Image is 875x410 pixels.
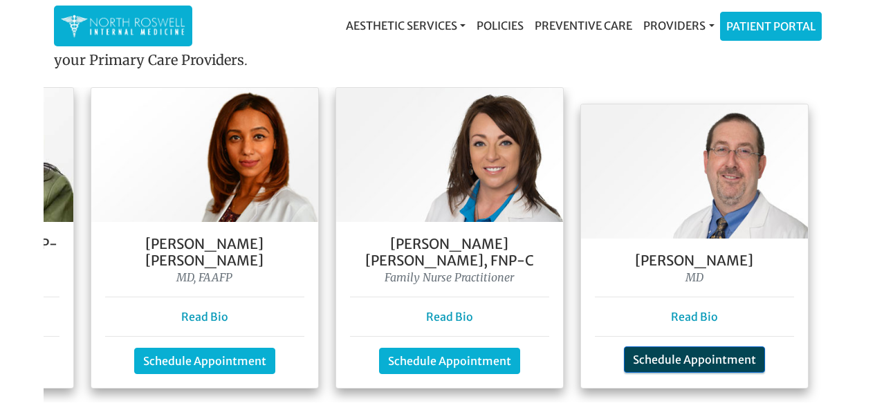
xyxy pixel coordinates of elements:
img: Keela Weeks Leger, FNP-C [336,88,563,222]
h5: [PERSON_NAME] [PERSON_NAME], FNP-C [350,236,549,269]
i: MD [685,270,703,284]
img: Dr. George Kanes [581,104,808,239]
h5: [PERSON_NAME] [595,252,794,269]
h5: [PERSON_NAME] [PERSON_NAME] [105,236,304,269]
a: Schedule Appointment [134,348,275,374]
a: Preventive Care [529,12,638,39]
a: Schedule Appointment [624,346,765,373]
a: Policies [471,12,529,39]
a: Aesthetic Services [340,12,471,39]
img: Dr. Farah Mubarak Ali MD, FAAFP [91,88,318,222]
i: Family Nurse Practitioner [385,270,514,284]
a: Read Bio [426,310,473,324]
strong: your Primary Care Providers [54,51,244,68]
a: Patient Portal [721,12,821,40]
img: North Roswell Internal Medicine [61,12,185,39]
a: Read Bio [671,310,718,324]
a: Providers [638,12,719,39]
a: Schedule Appointment [379,348,520,374]
i: MD, FAAFP [176,270,232,284]
a: Read Bio [181,310,228,324]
